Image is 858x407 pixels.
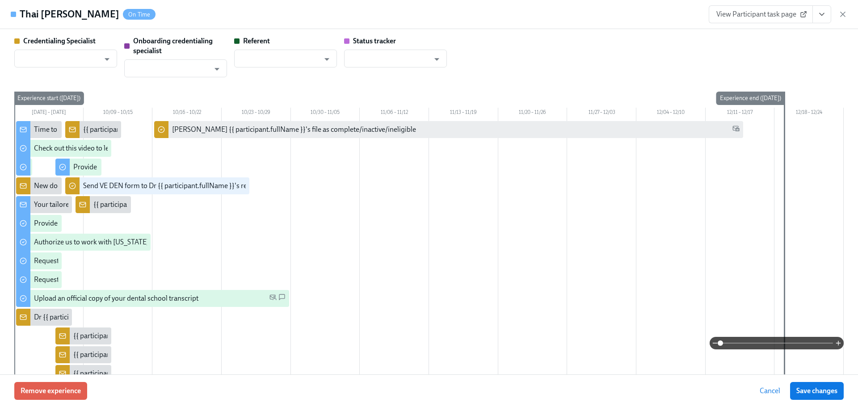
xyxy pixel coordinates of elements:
span: SMS [278,294,286,304]
span: Remove experience [21,386,81,395]
div: Provide employment verification for 3 of the last 5 years [73,162,241,172]
strong: Credentialing Specialist [23,37,96,45]
div: 10/30 – 11/05 [291,108,360,119]
div: {{ participant.fullName }} has uploaded their Third Party Authorization [93,200,307,210]
button: View task page [812,5,831,23]
a: View Participant task page [709,5,813,23]
div: {{ participant.fullName }} has uploaded a receipt for their regional test scores [73,350,306,360]
span: Save changes [796,386,837,395]
strong: Status tracker [353,37,396,45]
div: Request proof of your {{ participant.regionalExamPassed }} test scores [34,256,248,266]
span: On Time [123,11,156,18]
button: Remove experience [14,382,87,400]
div: [PERSON_NAME] {{ participant.fullName }}'s file as complete/inactive/ineligible [172,125,416,134]
button: Open [430,52,444,66]
div: 10/23 – 10/29 [222,108,291,119]
div: Check out this video to learn more about the OCC [34,143,183,153]
div: 11/06 – 11/12 [360,108,429,119]
div: 10/09 – 10/15 [84,108,153,119]
span: Work Email [732,125,740,135]
div: Time to begin your [US_STATE] license application [34,125,186,134]
button: Open [320,52,334,66]
div: {{ participant.fullName }} has provided their transcript [83,125,247,134]
div: Experience start ([DATE]) [14,92,84,105]
div: Authorize us to work with [US_STATE] on your behalf [34,237,194,247]
div: Your tailored to-do list for [US_STATE] licensing process [34,200,202,210]
div: {{ participant.fullName }} has uploaded a receipt for their JCDNE test scores [73,369,303,378]
div: Send VE DEN form to Dr {{ participant.fullName }}'s referent [83,181,265,191]
div: 11/27 – 12/03 [567,108,636,119]
div: Provide us with some extra info for the [US_STATE] state application [34,218,239,228]
span: Cancel [760,386,780,395]
strong: Referent [243,37,270,45]
div: 11/20 – 11/26 [498,108,568,119]
span: Personal Email [269,294,277,304]
h4: Thai [PERSON_NAME] [20,8,119,21]
div: 12/04 – 12/10 [636,108,706,119]
div: [DATE] – [DATE] [14,108,84,119]
div: Dr {{ participant.fullName }} sent [US_STATE] licensing requirements [34,312,243,322]
div: 12/18 – 12/24 [774,108,844,119]
div: 12/11 – 12/17 [706,108,775,119]
div: Request your JCDNE scores [34,275,119,285]
strong: Onboarding credentialing specialist [133,37,213,55]
button: Open [210,62,224,76]
span: View Participant task page [716,10,805,19]
div: Upload an official copy of your dental school transcript [34,294,198,303]
div: Experience end ([DATE]) [716,92,785,105]
button: Cancel [753,382,786,400]
div: New doctor enrolled in OCC licensure process: {{ participant.fullName }} [34,181,253,191]
button: Open [100,52,114,66]
div: {{ participant.fullName }} has answered the questionnaire [73,331,248,341]
div: 10/16 – 10/22 [152,108,222,119]
button: Save changes [790,382,844,400]
div: 11/13 – 11/19 [429,108,498,119]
